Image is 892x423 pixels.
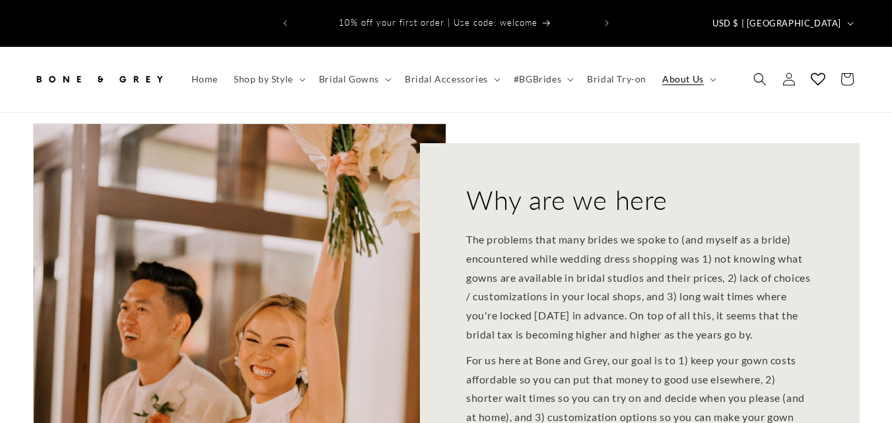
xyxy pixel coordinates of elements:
[587,73,646,85] span: Bridal Try-on
[654,65,722,93] summary: About Us
[184,65,226,93] a: Home
[579,65,654,93] a: Bridal Try-on
[506,65,579,93] summary: #BGBrides
[466,230,813,344] p: The problems that many brides we spoke to (and myself as a bride) encountered while wedding dress...
[234,73,293,85] span: Shop by Style
[226,65,311,93] summary: Shop by Style
[191,73,218,85] span: Home
[712,17,841,30] span: USD $ | [GEOGRAPHIC_DATA]
[745,65,774,94] summary: Search
[397,65,506,93] summary: Bridal Accessories
[319,73,379,85] span: Bridal Gowns
[28,60,170,99] a: Bone and Grey Bridal
[33,65,165,94] img: Bone and Grey Bridal
[405,73,488,85] span: Bridal Accessories
[704,11,859,36] button: USD $ | [GEOGRAPHIC_DATA]
[466,183,668,217] h2: Why are we here
[271,11,300,36] button: Previous announcement
[662,73,704,85] span: About Us
[514,73,561,85] span: #BGBrides
[339,17,537,28] span: 10% off your first order | Use code: welcome
[311,65,397,93] summary: Bridal Gowns
[592,11,621,36] button: Next announcement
